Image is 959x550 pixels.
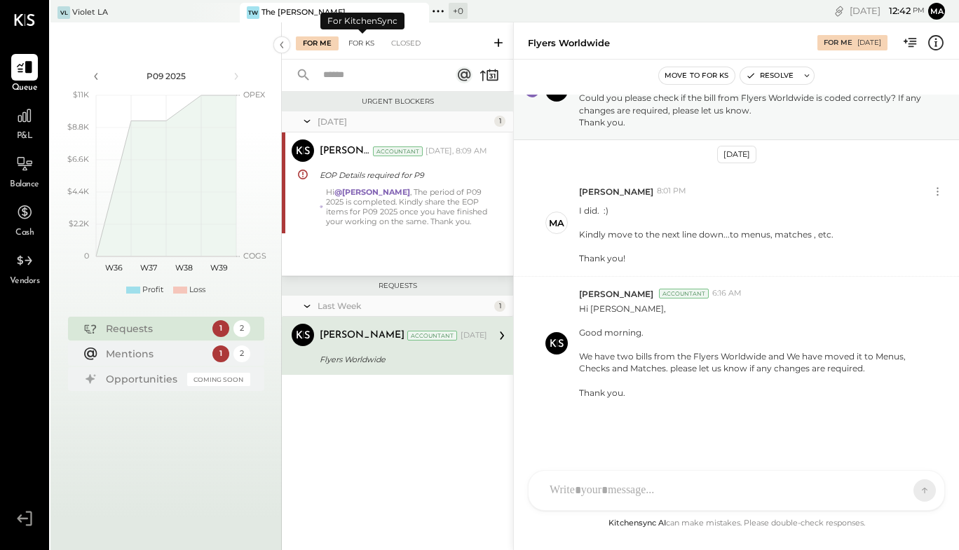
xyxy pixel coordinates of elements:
text: $6.6K [67,154,89,164]
text: W36 [104,263,122,273]
span: 12 : 42 [883,4,911,18]
text: $4.4K [67,186,89,196]
div: Accountant [659,289,709,298]
div: VL [57,6,70,19]
div: Accountant [407,331,457,341]
span: [PERSON_NAME] [579,186,653,198]
div: For KitchenSync [320,13,404,29]
span: pm [913,6,925,15]
div: [PERSON_NAME] [320,144,370,158]
div: [DATE], 8:09 AM [426,146,487,157]
div: Violet LA [72,7,108,18]
text: W39 [210,263,227,273]
div: Thank you! [579,252,834,264]
span: [PERSON_NAME] [579,288,653,300]
div: Kindly move to the next line down...to menus, matches , etc. [579,228,834,240]
p: Hi , [579,68,930,128]
span: Vendors [10,275,40,288]
div: Opportunities [106,372,180,386]
text: 0 [84,251,89,261]
div: 1 [494,116,505,127]
div: Closed [384,36,428,50]
div: 1 [212,320,229,337]
div: For Me [296,36,339,50]
a: Vendors [1,247,48,288]
span: Balance [10,179,39,191]
div: [DATE] [850,4,925,18]
div: Thank you. [579,116,930,128]
div: The [PERSON_NAME] [261,7,346,18]
div: [DATE] [857,38,881,48]
div: Flyers Worldwide [528,36,610,50]
text: COGS [243,251,266,261]
div: 2 [233,320,250,337]
button: Move to for ks [659,67,735,84]
text: $2.2K [69,219,89,228]
div: [DATE] [461,330,487,341]
span: 8:01 PM [657,186,686,197]
span: 6:16 AM [712,288,742,299]
a: Cash [1,199,48,240]
p: I did. :) [579,205,834,265]
button: Ma [928,3,945,20]
div: 2 [233,345,250,362]
div: 1 [212,345,229,362]
text: $8.8K [67,122,89,132]
text: W37 [140,263,157,273]
div: [DATE] [318,116,491,128]
button: Resolve [740,67,799,84]
div: Accountant [373,146,423,156]
text: $11K [73,90,89,99]
span: P&L [17,130,33,143]
div: Coming Soon [187,373,250,386]
strong: @[PERSON_NAME] [334,187,410,197]
div: 1 [494,301,505,312]
div: + 0 [449,3,468,19]
div: Could you please check if the bill from Flyers Worldwide is coded correctly? If any changes are r... [579,92,930,116]
div: For Me [824,38,852,48]
div: [PERSON_NAME] [320,329,404,343]
div: EOP Details required for P9 [320,168,483,182]
div: Profit [142,284,163,296]
div: Flyers Worldwide [320,352,483,366]
div: [DATE] [717,146,756,163]
div: For KS [341,36,381,50]
a: Queue [1,54,48,95]
p: Hi [PERSON_NAME], Good morning. We have two bills from the Flyers Worldwide and We have moved it ... [579,303,930,399]
div: TW [247,6,259,19]
div: Requests [106,322,205,336]
div: Hi , The period of P09 2025 is completed. Kindly share the EOP items for P09 2025 once you have f... [326,187,487,226]
div: Requests [289,281,506,291]
div: Urgent Blockers [289,97,506,106]
span: Cash [15,227,34,240]
text: OPEX [243,90,266,99]
a: Balance [1,151,48,191]
text: W38 [175,263,192,273]
div: Last Week [318,300,491,312]
div: P09 2025 [107,70,226,82]
div: copy link [832,4,846,18]
a: P&L [1,102,48,143]
span: Queue [12,82,38,95]
div: Ma [549,216,564,230]
div: Mentions [106,347,205,361]
div: Loss [189,284,205,296]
